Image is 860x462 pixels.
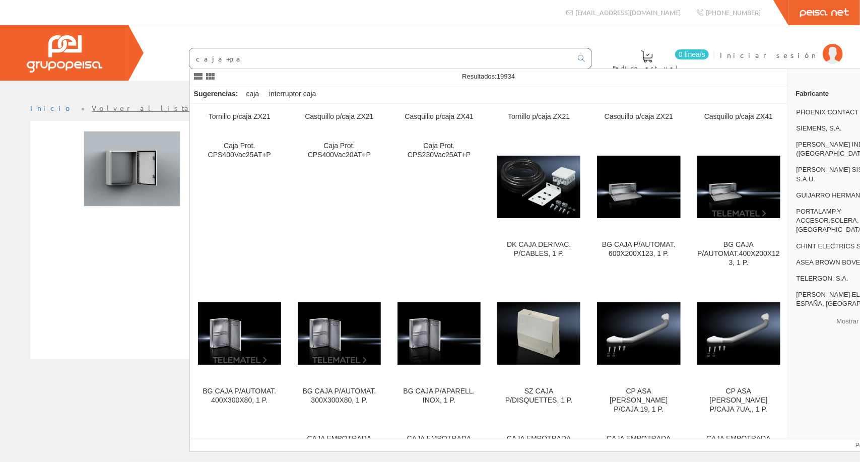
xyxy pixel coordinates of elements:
[697,434,780,461] div: CAJA EMPOTRADA P/LADRILLO-75x75x42mm-
[190,280,289,426] a: BG CAJA P/AUTOMAT. 400X300X80, 1 P. BG CAJA P/AUTOMAT. 400X300X80, 1 P.
[190,134,289,279] a: Caja Prot. CPS400Vac25AT+P
[589,104,688,133] a: Casquillo p/caja ZX21
[298,434,381,461] div: CAJA EMPOTRADA P/LADRILLO-125x125x45mm-
[290,134,389,279] a: Caja Prot. CPS400Vac20AT+P
[497,156,580,218] img: DK CAJA DERIVAC. P/CABLES, 1 P.
[398,142,481,160] div: Caja Prot. CPS230Vac25AT+P
[190,87,240,101] div: Sugerencias:
[597,434,680,461] div: CAJA EMPOTRADA P/LADRILLO-75x75x60mm-
[489,280,588,426] a: SZ CAJA P/DISQUETTES, 1 P. SZ CAJA P/DISQUETTES, 1 P.
[84,131,180,207] img: Foto artículo Mas1208040r5 Caja+placa1200x800x400 (192x150)
[689,104,788,133] a: Casquillo p/caja ZX41
[290,104,389,133] a: Casquillo p/caja ZX21
[697,387,780,414] div: CP ASA [PERSON_NAME] P/CAJA 7UA,, 1 P.
[597,387,680,414] div: CP ASA [PERSON_NAME] P/CAJA 19, 1 P.
[697,240,780,268] div: BG CAJA P/AUTOMAT.400X200X123, 1 P.
[689,280,788,426] a: CP ASA DE PUENTE P/CAJA 7UA,, 1 P. CP ASA [PERSON_NAME] P/CAJA 7UA,, 1 P.
[198,112,281,121] div: Tornillo p/caja ZX21
[398,387,481,405] div: BG CAJA P/APARELL. INOX, 1 P.
[198,387,281,405] div: BG CAJA P/AUTOMAT. 400X300X80, 1 P.
[613,62,681,73] span: Pedido actual
[298,112,381,121] div: Casquillo p/caja ZX21
[389,134,489,279] a: Caja Prot. CPS230Vac25AT+P
[597,302,680,365] img: CP ASA DE PUENTE P/CAJA 19, 1 P.
[190,104,289,133] a: Tornillo p/caja ZX21
[597,240,680,258] div: BG CAJA P/AUTOMAT. 600X200X123, 1 P.
[497,112,580,121] div: Tornillo p/caja ZX21
[398,302,481,365] img: BG CAJA P/APARELL. INOX, 1 P.
[497,387,580,405] div: SZ CAJA P/DISQUETTES, 1 P.
[398,434,481,461] div: CAJA EMPOTRADA P/LADRILLO-325x125x45mm-
[27,35,102,73] img: Grupo Peisa
[298,387,381,405] div: BG CAJA P/AUTOMAT. 300X300X80, 1 P.
[720,50,818,60] span: Iniciar sesión
[265,85,320,103] div: interruptor caja
[497,240,580,258] div: DK CAJA DERIVAC. P/CABLES, 1 P.
[706,8,761,17] span: [PHONE_NUMBER]
[497,302,580,365] img: SZ CAJA P/DISQUETTES, 1 P.
[198,302,281,365] img: BG CAJA P/AUTOMAT. 400X300X80, 1 P.
[497,434,580,461] div: CAJA EMPOTRADA P/LADRILLO-225x125x45mm-
[398,112,481,121] div: Casquillo p/caja ZX41
[597,156,680,218] img: BG CAJA P/AUTOMAT. 600X200X123, 1 P.
[589,134,688,279] a: BG CAJA P/AUTOMAT. 600X200X123, 1 P. BG CAJA P/AUTOMAT. 600X200X123, 1 P.
[198,142,281,160] div: Caja Prot. CPS400Vac25AT+P
[597,112,680,121] div: Casquillo p/caja ZX21
[589,280,688,426] a: CP ASA DE PUENTE P/CAJA 19, 1 P. CP ASA [PERSON_NAME] P/CAJA 19, 1 P.
[189,48,572,69] input: Buscar ...
[462,73,515,80] span: Resultados:
[298,302,381,365] img: BG CAJA P/AUTOMAT. 300X300X80, 1 P.
[30,103,73,112] a: Inicio
[290,280,389,426] a: BG CAJA P/AUTOMAT. 300X300X80, 1 P. BG CAJA P/AUTOMAT. 300X300X80, 1 P.
[389,104,489,133] a: Casquillo p/caja ZX41
[697,112,780,121] div: Casquillo p/caja ZX41
[675,49,709,59] span: 0 línea/s
[389,280,489,426] a: BG CAJA P/APARELL. INOX, 1 P. BG CAJA P/APARELL. INOX, 1 P.
[697,302,780,365] img: CP ASA DE PUENTE P/CAJA 7UA,, 1 P.
[575,8,681,17] span: [EMAIL_ADDRESS][DOMAIN_NAME]
[497,73,515,80] span: 19934
[242,85,263,103] div: caja
[720,42,843,51] a: Iniciar sesión
[489,134,588,279] a: DK CAJA DERIVAC. P/CABLES, 1 P. DK CAJA DERIVAC. P/CABLES, 1 P.
[92,103,291,112] a: Volver al listado de productos
[689,134,788,279] a: BG CAJA P/AUTOMAT.400X200X123, 1 P. BG CAJA P/AUTOMAT.400X200X123, 1 P.
[489,104,588,133] a: Tornillo p/caja ZX21
[697,156,780,218] img: BG CAJA P/AUTOMAT.400X200X123, 1 P.
[298,142,381,160] div: Caja Prot. CPS400Vac20AT+P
